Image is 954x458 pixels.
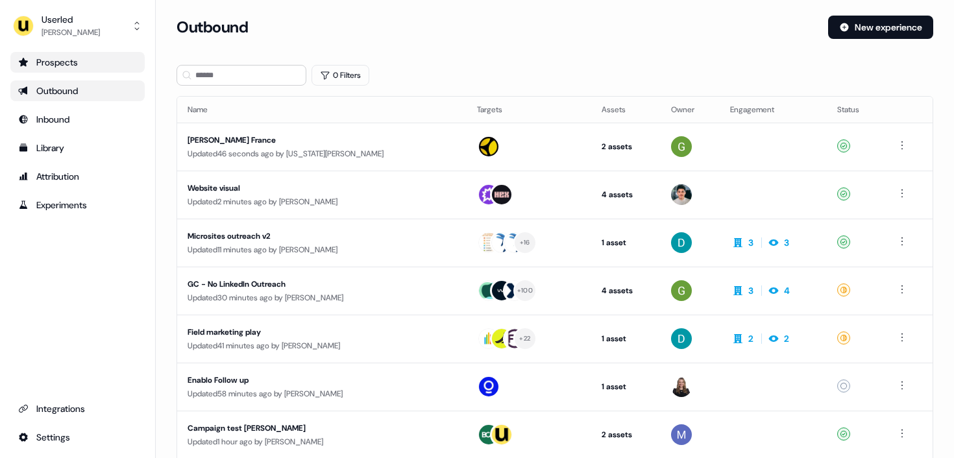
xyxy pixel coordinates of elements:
[18,141,137,154] div: Library
[671,280,692,301] img: Georgia
[188,422,426,435] div: Campaign test [PERSON_NAME]
[177,18,248,37] h3: Outbound
[188,230,426,243] div: Microsites outreach v2
[671,328,692,349] img: David
[10,398,145,419] a: Go to integrations
[828,16,933,39] button: New experience
[10,109,145,130] a: Go to Inbound
[188,387,456,400] div: Updated 58 minutes ago by [PERSON_NAME]
[188,147,456,160] div: Updated 46 seconds ago by [US_STATE][PERSON_NAME]
[10,80,145,101] a: Go to outbound experience
[42,13,100,26] div: Userled
[602,140,650,153] div: 2 assets
[602,236,650,249] div: 1 asset
[188,374,426,387] div: Enablo Follow up
[188,243,456,256] div: Updated 11 minutes ago by [PERSON_NAME]
[188,195,456,208] div: Updated 2 minutes ago by [PERSON_NAME]
[18,113,137,126] div: Inbound
[188,326,426,339] div: Field marketing play
[520,237,530,248] div: + 16
[671,232,692,253] img: David
[18,431,137,444] div: Settings
[188,291,456,304] div: Updated 30 minutes ago by [PERSON_NAME]
[177,97,467,123] th: Name
[748,284,753,297] div: 3
[517,285,533,296] div: + 100
[671,136,692,157] img: Georgia
[748,332,753,345] div: 2
[671,424,692,445] img: Marcus
[42,26,100,39] div: [PERSON_NAME]
[591,97,661,123] th: Assets
[18,56,137,69] div: Prospects
[188,182,426,195] div: Website visual
[602,188,650,201] div: 4 assets
[188,435,456,448] div: Updated 1 hour ago by [PERSON_NAME]
[10,166,145,187] a: Go to attribution
[784,236,789,249] div: 3
[602,428,650,441] div: 2 assets
[10,138,145,158] a: Go to templates
[784,284,790,297] div: 4
[10,195,145,215] a: Go to experiments
[18,402,137,415] div: Integrations
[602,380,650,393] div: 1 asset
[188,278,426,291] div: GC - No LinkedIn Outreach
[671,376,692,397] img: Geneviève
[18,84,137,97] div: Outbound
[188,339,456,352] div: Updated 41 minutes ago by [PERSON_NAME]
[661,97,720,123] th: Owner
[188,134,426,147] div: [PERSON_NAME] France
[18,170,137,183] div: Attribution
[519,333,530,344] div: + 22
[748,236,753,249] div: 3
[10,10,145,42] button: Userled[PERSON_NAME]
[10,427,145,448] a: Go to integrations
[602,332,650,345] div: 1 asset
[671,184,692,205] img: Vincent
[10,52,145,73] a: Go to prospects
[467,97,591,123] th: Targets
[602,284,650,297] div: 4 assets
[784,332,789,345] div: 2
[312,65,369,86] button: 0 Filters
[720,97,827,123] th: Engagement
[18,199,137,211] div: Experiments
[827,97,884,123] th: Status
